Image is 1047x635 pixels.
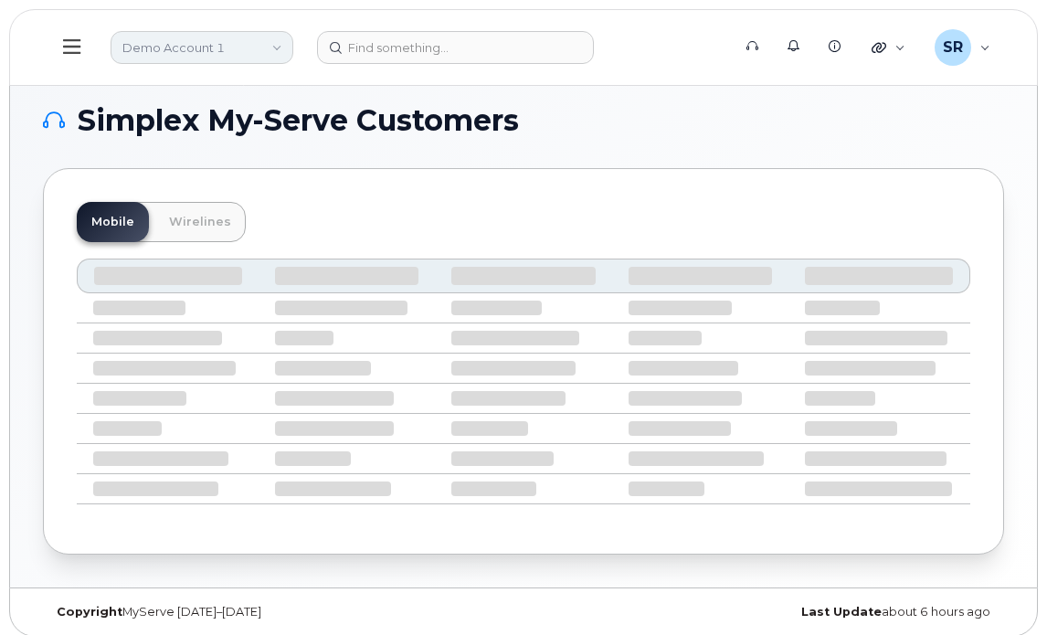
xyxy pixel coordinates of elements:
div: MyServe [DATE]–[DATE] [43,605,523,619]
span: Simplex My-Serve Customers [78,107,519,134]
a: Wirelines [154,202,246,242]
strong: Last Update [801,605,882,619]
div: about 6 hours ago [523,605,1004,619]
strong: Copyright [57,605,122,619]
a: Mobile [77,202,149,242]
